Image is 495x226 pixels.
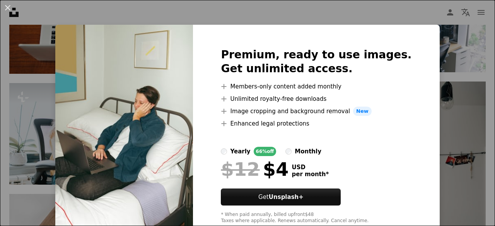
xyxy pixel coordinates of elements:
h2: Premium, ready to use images. Get unlimited access. [221,48,411,76]
span: New [353,107,372,116]
input: monthly [285,148,292,155]
span: $12 [221,159,259,179]
div: 66% off [254,147,277,156]
input: yearly66%off [221,148,227,155]
div: monthly [295,147,321,156]
li: Image cropping and background removal [221,107,411,116]
strong: Unsplash+ [269,194,304,201]
span: per month * [292,171,329,178]
button: GetUnsplash+ [221,189,341,206]
li: Members-only content added monthly [221,82,411,91]
div: * When paid annually, billed upfront $48 Taxes where applicable. Renews automatically. Cancel any... [221,212,411,224]
li: Enhanced legal protections [221,119,411,128]
div: $4 [221,159,288,179]
li: Unlimited royalty-free downloads [221,94,411,104]
span: USD [292,164,329,171]
div: yearly [230,147,250,156]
